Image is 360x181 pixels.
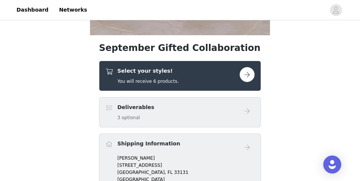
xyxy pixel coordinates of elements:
h5: You will receive 6 products. [117,78,178,85]
h4: Shipping Information [117,140,180,148]
h5: 3 optional [117,114,154,121]
a: Dashboard [12,1,53,18]
div: Select your styles! [99,61,261,91]
div: Deliverables [99,97,261,127]
h4: Deliverables [117,103,154,111]
h1: September Gifted Collaboration [99,41,261,55]
div: avatar [332,4,339,16]
p: [PERSON_NAME] [117,155,255,162]
h4: Select your styles! [117,67,178,75]
p: [STREET_ADDRESS] [117,162,255,169]
span: FL [168,170,173,175]
div: Open Intercom Messenger [323,156,341,174]
span: 33131 [174,170,188,175]
span: [GEOGRAPHIC_DATA], [117,170,166,175]
a: Networks [54,1,91,18]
